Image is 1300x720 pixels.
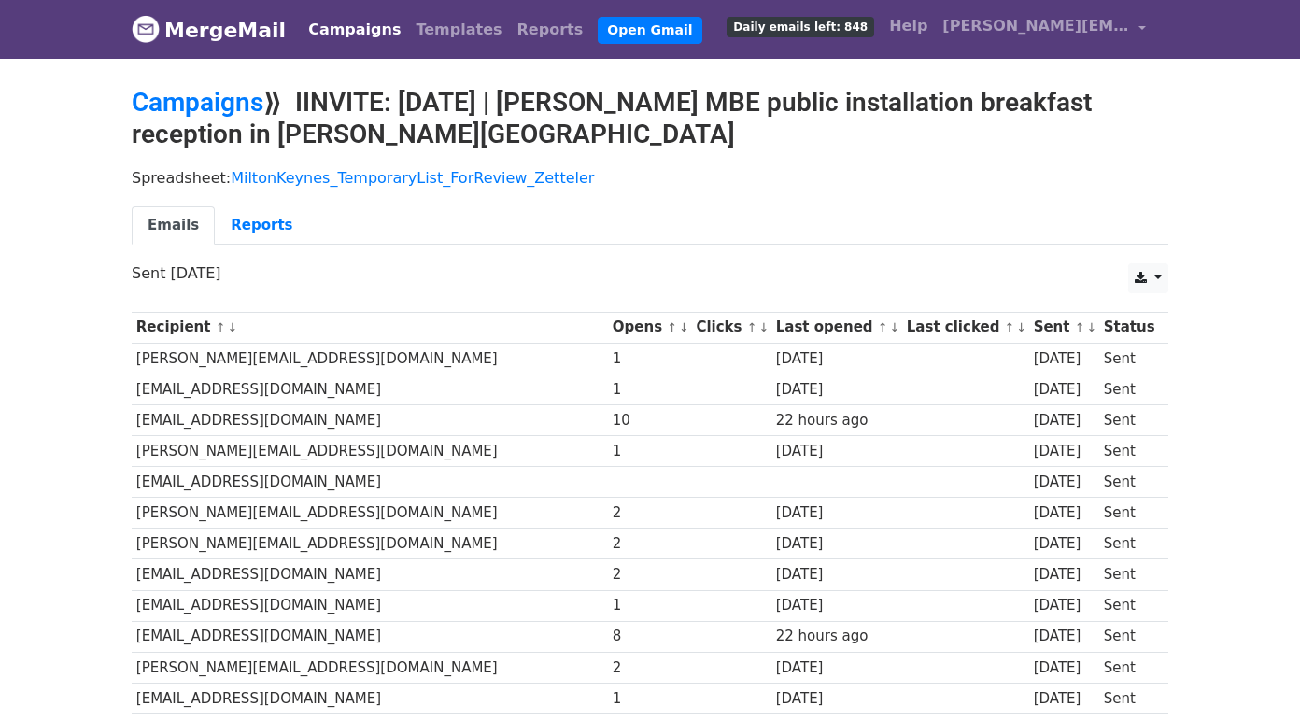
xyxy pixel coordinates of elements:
a: Reports [510,11,591,49]
div: 8 [613,626,687,647]
td: Sent [1099,436,1159,467]
a: ↓ [1086,320,1096,334]
p: Sent [DATE] [132,263,1168,283]
a: ↓ [890,320,900,334]
div: 1 [613,688,687,710]
div: 22 hours ago [776,410,897,431]
a: Campaigns [301,11,408,49]
div: [DATE] [776,657,897,679]
a: ↑ [747,320,757,334]
span: [PERSON_NAME][EMAIL_ADDRESS][DOMAIN_NAME] [942,15,1129,37]
div: [DATE] [1034,626,1095,647]
a: ↑ [667,320,677,334]
a: ↓ [227,320,237,334]
div: [DATE] [1034,379,1095,401]
a: Emails [132,206,215,245]
a: ↑ [878,320,888,334]
th: Opens [608,312,692,343]
a: MiltonKeynes_TemporaryList_ForReview_Zetteler [231,169,594,187]
div: [DATE] [1034,348,1095,370]
img: MergeMail logo [132,15,160,43]
td: Sent [1099,404,1159,435]
td: [PERSON_NAME][EMAIL_ADDRESS][DOMAIN_NAME] [132,652,608,683]
div: [DATE] [776,595,897,616]
div: 1 [613,441,687,462]
span: Daily emails left: 848 [727,17,874,37]
td: Sent [1099,498,1159,529]
th: Sent [1029,312,1099,343]
td: Sent [1099,652,1159,683]
div: [DATE] [1034,502,1095,524]
div: 2 [613,502,687,524]
td: [PERSON_NAME][EMAIL_ADDRESS][DOMAIN_NAME] [132,498,608,529]
div: 1 [613,348,687,370]
a: ↓ [758,320,769,334]
div: [DATE] [776,441,897,462]
td: [EMAIL_ADDRESS][DOMAIN_NAME] [132,590,608,621]
div: [DATE] [1034,533,1095,555]
div: [DATE] [1034,688,1095,710]
a: Templates [408,11,509,49]
a: Reports [215,206,308,245]
a: Daily emails left: 848 [719,7,882,45]
th: Last clicked [902,312,1029,343]
a: MergeMail [132,10,286,49]
div: [DATE] [1034,657,1095,679]
td: Sent [1099,683,1159,713]
th: Last opened [771,312,902,343]
td: Sent [1099,467,1159,498]
td: Sent [1099,529,1159,559]
div: 1 [613,595,687,616]
td: [EMAIL_ADDRESS][DOMAIN_NAME] [132,559,608,590]
div: [DATE] [1034,441,1095,462]
td: [EMAIL_ADDRESS][DOMAIN_NAME] [132,683,608,713]
td: [PERSON_NAME][EMAIL_ADDRESS][DOMAIN_NAME] [132,343,608,374]
p: Spreadsheet: [132,168,1168,188]
td: Sent [1099,590,1159,621]
a: Help [882,7,935,45]
a: ↓ [1016,320,1026,334]
div: 1 [613,379,687,401]
div: 2 [613,533,687,555]
div: 10 [613,410,687,431]
a: Campaigns [132,87,263,118]
td: Sent [1099,559,1159,590]
td: Sent [1099,374,1159,404]
th: Recipient [132,312,608,343]
th: Status [1099,312,1159,343]
div: 22 hours ago [776,626,897,647]
div: 2 [613,657,687,679]
div: [DATE] [1034,472,1095,493]
a: ↑ [1075,320,1085,334]
div: [DATE] [776,502,897,524]
div: [DATE] [776,533,897,555]
div: [DATE] [776,688,897,710]
td: [EMAIL_ADDRESS][DOMAIN_NAME] [132,404,608,435]
a: [PERSON_NAME][EMAIL_ADDRESS][DOMAIN_NAME] [935,7,1153,51]
td: Sent [1099,343,1159,374]
td: [EMAIL_ADDRESS][DOMAIN_NAME] [132,621,608,652]
a: Open Gmail [598,17,701,44]
div: 2 [613,564,687,586]
h2: ⟫ IINVITE: [DATE] | [PERSON_NAME] MBE public installation breakfast reception in [PERSON_NAME][GE... [132,87,1168,149]
td: [EMAIL_ADDRESS][DOMAIN_NAME] [132,374,608,404]
td: [PERSON_NAME][EMAIL_ADDRESS][DOMAIN_NAME] [132,529,608,559]
th: Clicks [692,312,771,343]
a: ↓ [679,320,689,334]
a: ↑ [1005,320,1015,334]
div: [DATE] [776,379,897,401]
div: [DATE] [1034,595,1095,616]
a: ↑ [216,320,226,334]
td: [PERSON_NAME][EMAIL_ADDRESS][DOMAIN_NAME] [132,436,608,467]
td: [EMAIL_ADDRESS][DOMAIN_NAME] [132,467,608,498]
td: Sent [1099,621,1159,652]
div: [DATE] [776,348,897,370]
div: [DATE] [776,564,897,586]
div: [DATE] [1034,410,1095,431]
div: [DATE] [1034,564,1095,586]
